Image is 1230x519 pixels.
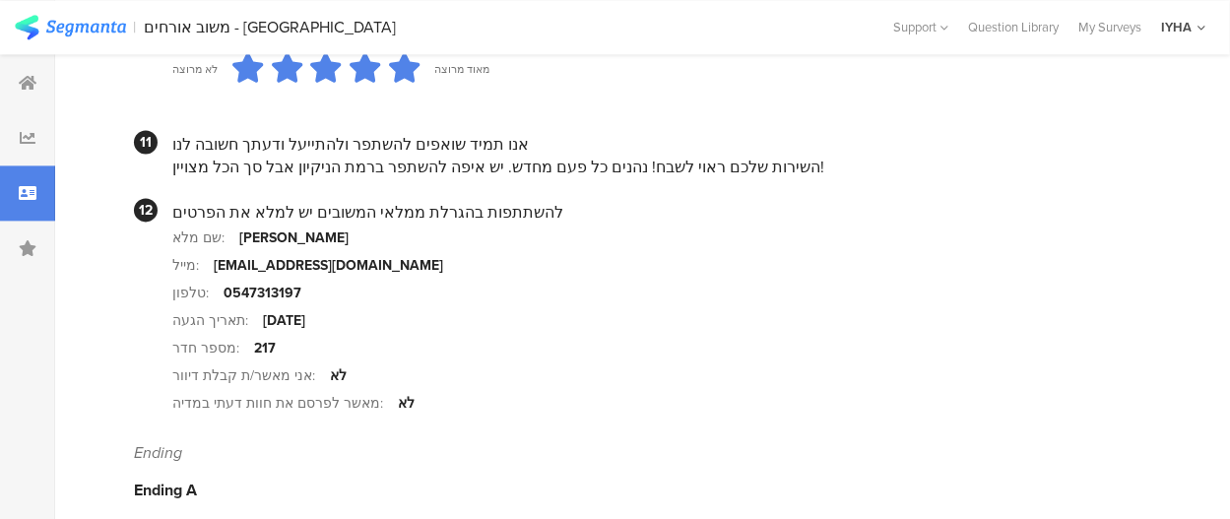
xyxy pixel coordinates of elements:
div: 11 [134,130,158,154]
div: מספר חדר: [172,338,254,358]
div: השירות שלכם ראוי לשבח! נהנים כל פעם מחדש. יש איפה להשתפר ברמת הניקיון אבל סך הכל מצויין! [172,156,1136,178]
div: אנו תמיד שואפים להשתפר ולהתייעל ודעתך חשובה לנו [172,133,1136,156]
img: segmanta logo [15,15,126,39]
div: [PERSON_NAME] [239,227,349,248]
div: [EMAIL_ADDRESS][DOMAIN_NAME] [214,255,443,276]
div: אני מאשר/ת קבלת דיוור: [172,365,330,386]
div: להשתתפות בהגרלת ממלאי המשובים יש למלא את הפרטים [172,201,1136,224]
div: משוב אורחים - [GEOGRAPHIC_DATA] [145,18,397,36]
div: לא [330,365,347,386]
a: Question Library [958,18,1068,36]
div: מייל: [172,255,214,276]
div: לא [398,393,415,414]
div: | [134,16,137,38]
div: 12 [134,198,158,222]
div: [DATE] [263,310,305,331]
div: טלפון: [172,283,224,303]
div: לא מרוצה [172,61,218,77]
div: מאוד מרוצה [434,61,489,77]
div: תאריך הגעה: [172,310,263,331]
div: Support [893,12,948,42]
div: שם מלא: [172,227,239,248]
div: מאשר לפרסם את חוות דעתי במדיה: [172,393,398,414]
div: 217 [254,338,276,358]
div: 0547313197 [224,283,301,303]
div: Ending [134,441,1136,464]
div: IYHA [1161,18,1192,36]
div: Ending A [134,479,1136,501]
a: My Surveys [1068,18,1151,36]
